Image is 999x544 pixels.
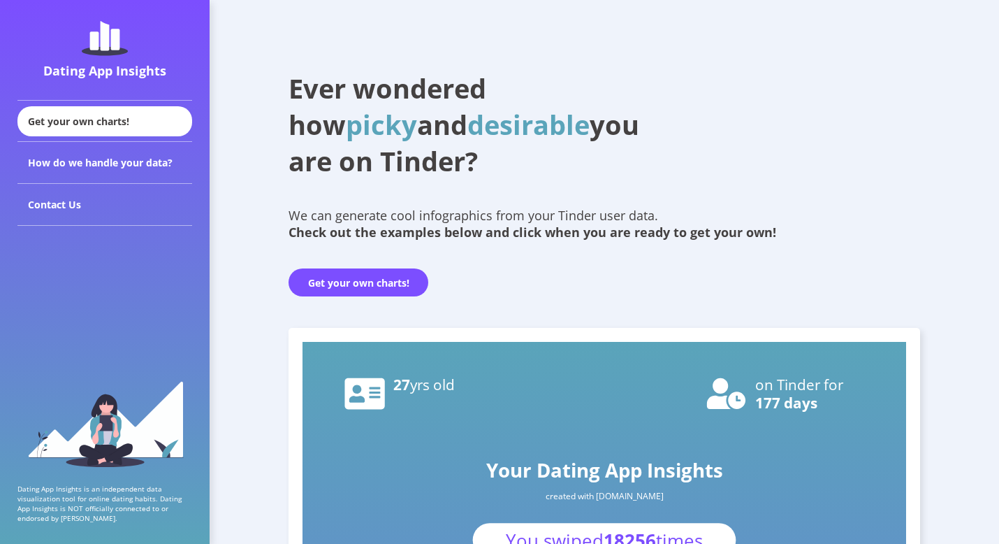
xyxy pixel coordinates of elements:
button: Get your own charts! [289,269,428,296]
p: Dating App Insights is an independent data visualization tool for online dating habits. Dating Ap... [17,484,192,523]
tspan: yrs old [410,375,455,394]
div: Contact Us [17,184,192,226]
div: How do we handle your data? [17,142,192,184]
text: 177 days [755,393,817,413]
div: Dating App Insights [21,62,189,79]
text: created with [DOMAIN_NAME] [546,490,664,502]
text: 27 [393,375,455,394]
img: sidebar_girl.91b9467e.svg [27,380,184,467]
text: on Tinder for [755,375,844,394]
b: Check out the examples below and click when you are ready to get your own! [289,224,776,241]
img: dating-app-insights-logo.5abe6921.svg [82,21,128,56]
text: Your Dating App Insights [486,457,723,483]
div: We can generate cool infographics from your Tinder user data. [289,207,920,241]
h1: Ever wondered how and you are on Tinder? [289,70,673,179]
span: desirable [467,106,590,143]
span: picky [346,106,417,143]
div: Get your own charts! [17,106,192,136]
